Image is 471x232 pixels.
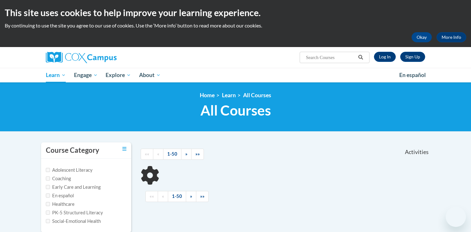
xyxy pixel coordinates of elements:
[399,72,426,78] span: En español
[122,146,126,152] a: Toggle collapse
[181,149,192,160] a: Next
[36,68,435,82] div: Main menu
[163,149,181,160] a: 1-50
[145,191,158,202] a: Begining
[46,193,50,198] input: Checkbox for Options
[42,68,70,82] a: Learn
[46,168,50,172] input: Checkbox for Options
[395,68,430,82] a: En español
[139,71,161,79] span: About
[200,102,271,119] span: All Courses
[185,151,187,157] span: »
[195,151,200,157] span: »»
[46,218,101,225] label: Social-Emotional Health
[74,71,98,79] span: Engage
[46,176,50,181] input: Checkbox for Options
[222,92,236,98] a: Learn
[46,167,93,174] label: Adolescent Literacy
[305,54,356,61] input: Search Courses
[46,192,74,199] label: En español
[5,6,466,19] h2: This site uses cookies to help improve your learning experience.
[46,175,71,182] label: Coaching
[101,68,135,82] a: Explore
[191,149,204,160] a: End
[5,22,466,29] p: By continuing to use the site you agree to our use of cookies. Use the ‘More info’ button to read...
[46,146,99,155] h3: Course Category
[196,191,209,202] a: End
[200,92,215,98] a: Home
[374,52,396,62] a: Log In
[162,193,164,199] span: «
[158,191,168,202] a: Previous
[200,193,205,199] span: »»
[106,71,131,79] span: Explore
[46,209,103,216] label: PK-5 Structured Literacy
[46,71,66,79] span: Learn
[400,52,425,62] a: Register
[46,184,101,191] label: Early Care and Learning
[412,32,432,42] button: Okay
[46,201,75,208] label: Healthcare
[70,68,102,82] a: Engage
[186,191,196,202] a: Next
[46,219,50,223] input: Checkbox for Options
[46,202,50,206] input: Checkbox for Options
[243,92,271,98] a: All Courses
[46,52,117,63] img: Cox Campus
[153,149,163,160] a: Previous
[46,52,166,63] a: Cox Campus
[356,54,365,61] button: Search
[46,211,50,215] input: Checkbox for Options
[157,151,159,157] span: «
[145,151,149,157] span: ««
[46,185,50,189] input: Checkbox for Options
[150,193,154,199] span: ««
[437,32,466,42] a: More Info
[141,149,153,160] a: Begining
[446,207,466,227] iframe: Button to launch messaging window
[405,149,429,156] span: Activities
[168,191,186,202] a: 1-50
[190,193,192,199] span: »
[135,68,165,82] a: About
